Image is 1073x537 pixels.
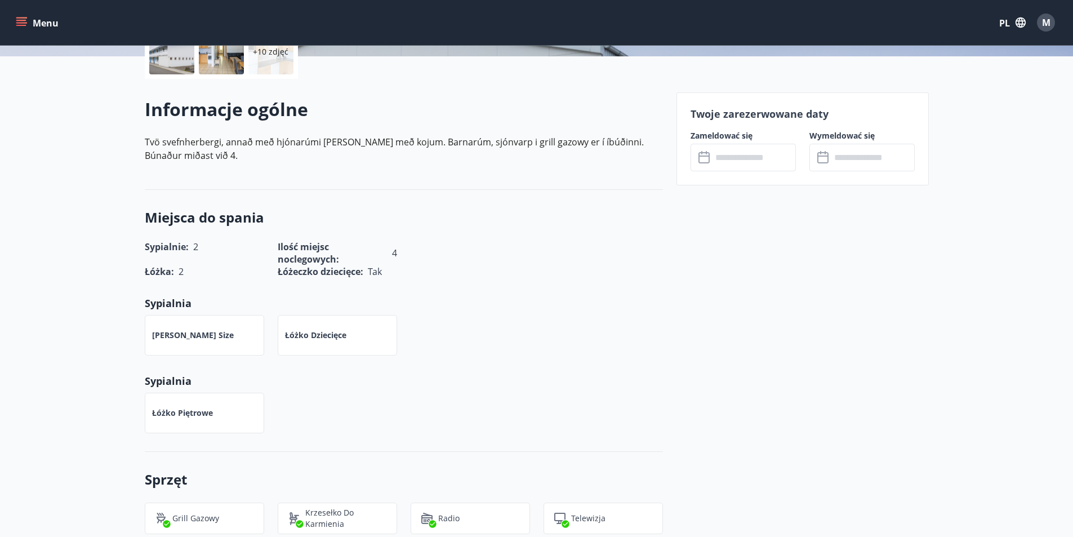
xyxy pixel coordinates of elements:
font: +10 zdjęć [253,46,288,57]
button: menu [14,12,63,33]
font: [PERSON_NAME] size [152,330,234,340]
font: : [360,265,363,278]
font: Miejsca do spania [145,208,264,227]
font: Tak [368,265,382,278]
font: Menu [33,17,59,29]
font: 2 [179,265,184,278]
font: PL [999,17,1010,29]
font: Informacje ogólne [145,97,308,121]
font: : [171,265,174,278]
font: : [186,241,189,253]
font: 4 [392,247,397,259]
font: Ilość miejsc noclegowych [278,241,336,265]
font: Łóżka [145,265,171,278]
font: Wymeldować się [809,130,875,141]
button: PL [994,12,1030,33]
font: Twoje zarezerwowane daty [691,107,829,121]
font: Łóżeczko dziecięce [278,265,360,278]
img: HjsXMP79zaSHlY54vW4Et0sdqheuFiP1RYfGwuXf.svg [420,512,434,525]
font: Tvö svefnherbergi, annað með hjónarúmi [PERSON_NAME] með kojum. Barnarúm, sjónvarp i grill gazowy... [145,136,644,162]
font: Łóżko piętrowe [152,407,213,418]
font: Sypialnie [145,241,186,253]
font: 2 [193,241,198,253]
font: M [1042,16,1050,29]
font: Grill gazowy [172,513,219,523]
font: Sypialnia [145,296,192,310]
font: Łóżko dziecięce [285,330,346,340]
img: mAminyBEY3mRTAfayxHTq5gfGd6GwGu9CEpuJRvg.svg [553,512,567,525]
img: ro1VYixuww4Qdd7lsw8J65QhOwJZ1j2DOUyXo3Mt.svg [287,512,301,525]
font: Zameldować się [691,130,753,141]
font: Sprzęt [145,470,187,489]
button: M [1032,9,1059,36]
font: Sypialnia [145,374,192,388]
img: ZXjrS3QKesehq6nQAPjaRuRTI364z8ohTALB4wBr.svg [154,512,168,525]
font: Radio [438,513,460,523]
font: telewizja [571,513,605,523]
font: Krzesełko do karmienia [305,507,354,529]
